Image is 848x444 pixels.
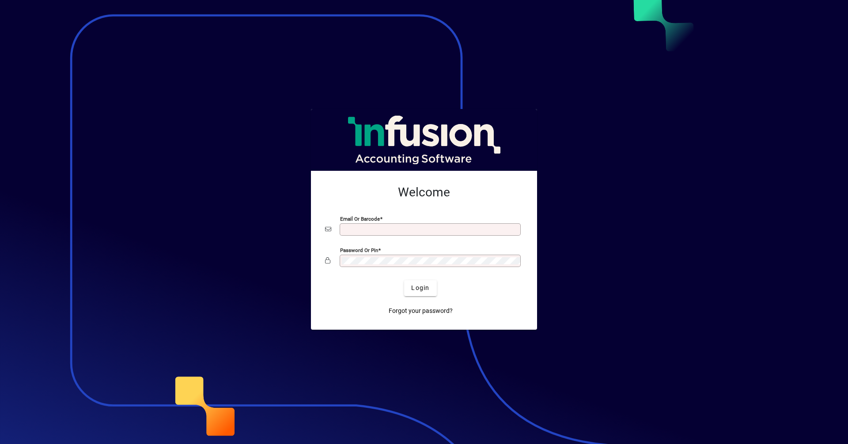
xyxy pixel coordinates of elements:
[411,283,429,293] span: Login
[325,185,523,200] h2: Welcome
[385,303,456,319] a: Forgot your password?
[389,306,453,316] span: Forgot your password?
[404,280,436,296] button: Login
[340,215,380,222] mat-label: Email or Barcode
[340,247,378,253] mat-label: Password or Pin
